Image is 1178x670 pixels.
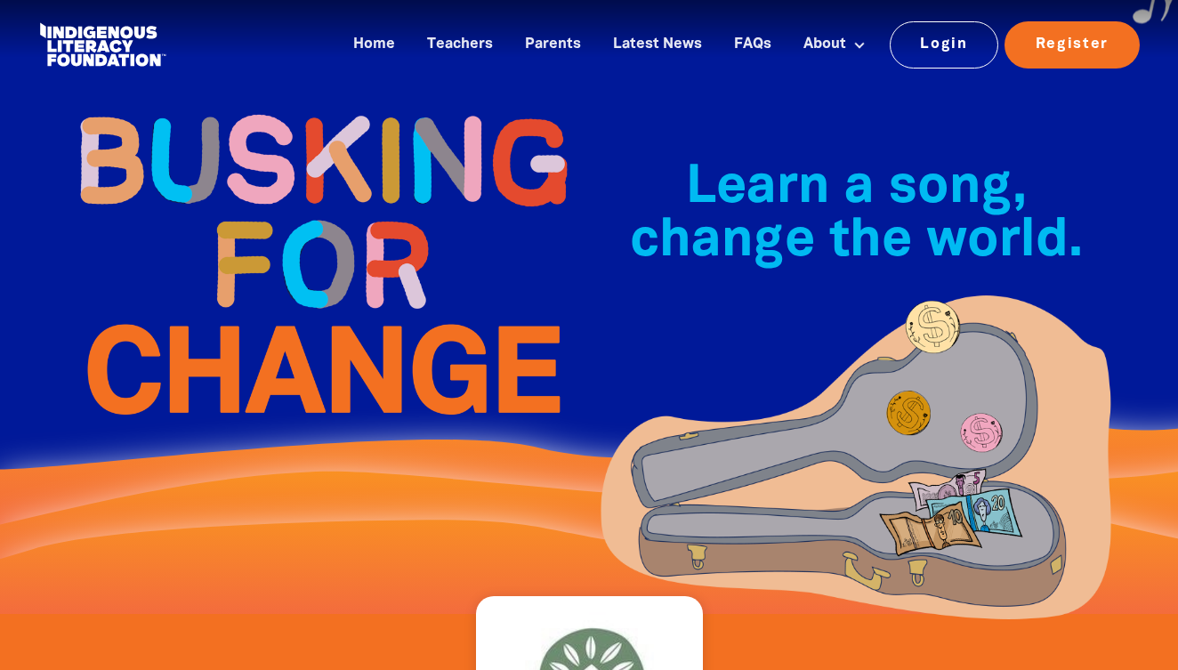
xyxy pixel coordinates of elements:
a: Login [890,21,999,68]
a: Parents [514,30,592,60]
a: About [793,30,876,60]
a: Home [343,30,406,60]
a: Register [1005,21,1140,68]
a: FAQs [723,30,782,60]
a: Latest News [602,30,713,60]
a: Teachers [416,30,504,60]
span: Learn a song, change the world. [630,164,1083,266]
